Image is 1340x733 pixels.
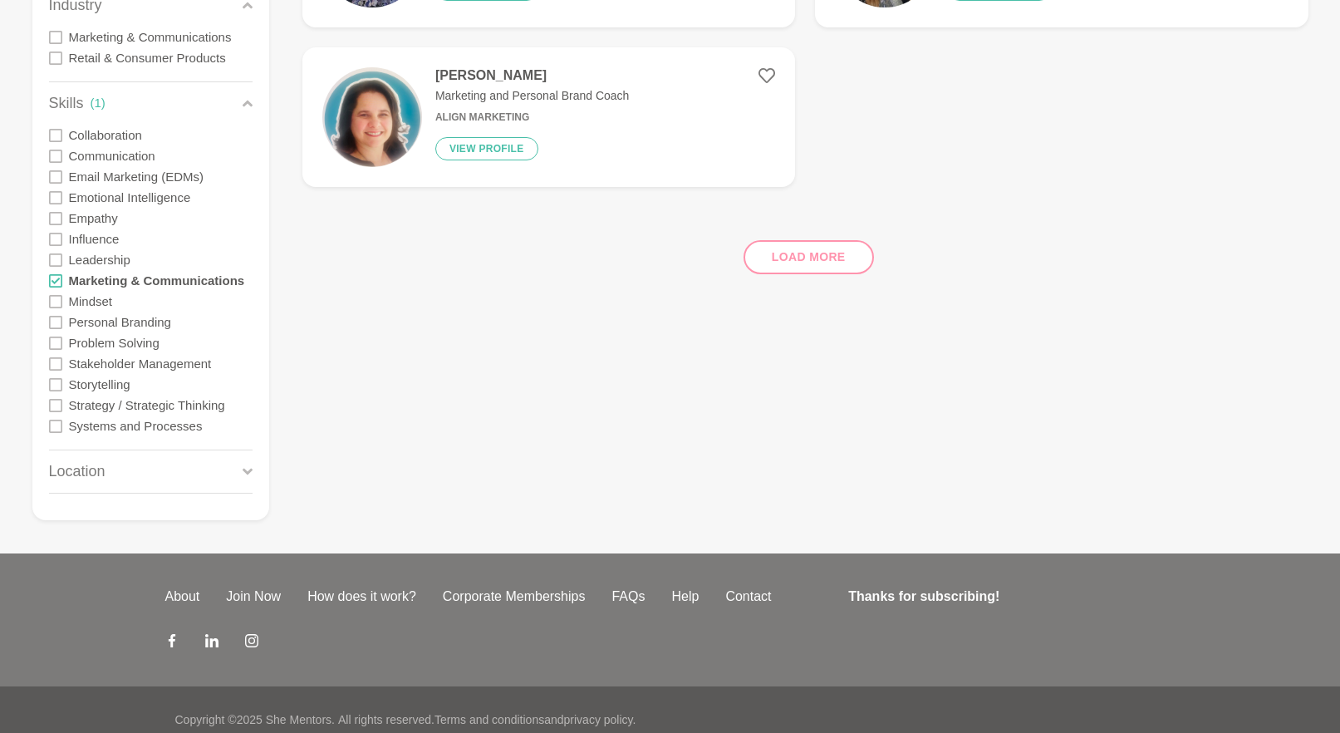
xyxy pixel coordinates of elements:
label: Influence [69,229,120,249]
label: Mindset [69,291,113,312]
a: About [152,587,214,607]
a: Instagram [245,633,258,653]
a: privacy policy [564,713,633,726]
label: Collaboration [69,125,142,145]
label: Marketing & Communications [69,27,232,47]
label: Marketing & Communications [69,270,245,291]
a: [PERSON_NAME]Marketing and Personal Brand CoachAlign MarketingView profile [302,47,795,187]
label: Storytelling [69,374,130,395]
a: Join Now [213,587,294,607]
label: Emotional Intelligence [69,187,191,208]
label: Retail & Consumer Products [69,47,226,68]
a: LinkedIn [205,633,218,653]
img: 8be344a310b66856e3d2e3ecf69ef6726d4f4dcd-2568x2547.jpg [322,67,422,167]
label: Email Marketing (EDMs) [69,166,204,187]
label: Leadership [69,249,130,270]
label: Strategy / Strategic Thinking [69,395,225,416]
label: Empathy [69,208,118,229]
label: Communication [69,145,155,166]
label: Stakeholder Management [69,353,212,374]
label: Problem Solving [69,332,160,353]
a: Contact [712,587,784,607]
a: FAQs [598,587,658,607]
p: Copyright © 2025 She Mentors . [175,711,335,729]
button: View profile [435,137,538,160]
a: How does it work? [294,587,429,607]
p: Skills [49,92,84,115]
h4: Thanks for subscribing! [848,587,1165,607]
label: Personal Branding [69,312,171,332]
h6: Align Marketing [435,111,629,124]
p: All rights reserved. and . [338,711,636,729]
a: Corporate Memberships [429,587,599,607]
a: Terms and conditions [434,713,544,726]
label: Systems and Processes [69,416,203,436]
h4: [PERSON_NAME] [435,67,629,84]
p: Marketing and Personal Brand Coach [435,87,629,105]
a: Help [658,587,712,607]
a: Facebook [165,633,179,653]
p: Location [49,460,106,483]
div: ( 1 ) [91,94,106,113]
